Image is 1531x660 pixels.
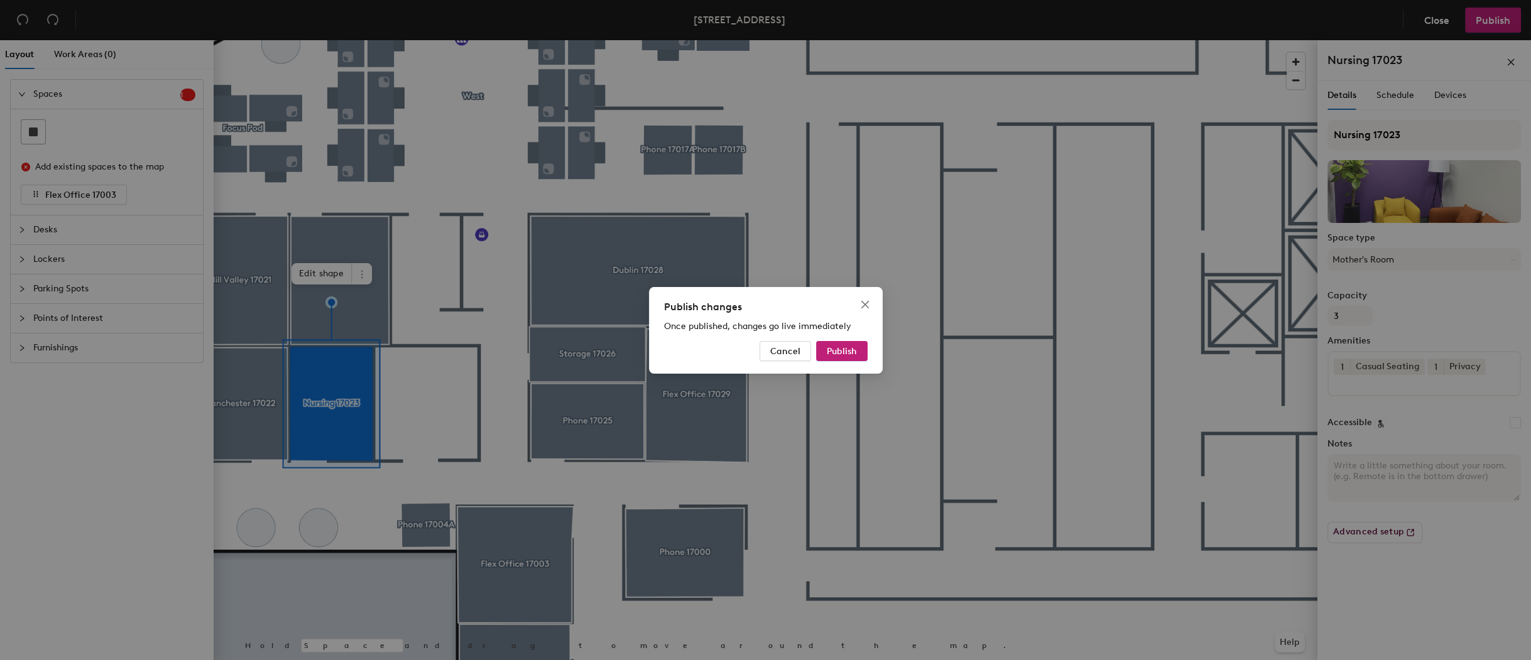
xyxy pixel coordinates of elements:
[855,295,875,315] button: Close
[664,300,868,315] div: Publish changes
[816,341,868,361] button: Publish
[827,345,857,356] span: Publish
[760,341,811,361] button: Cancel
[855,300,875,310] span: Close
[664,321,851,332] span: Once published, changes go live immediately
[860,300,870,310] span: close
[770,345,800,356] span: Cancel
